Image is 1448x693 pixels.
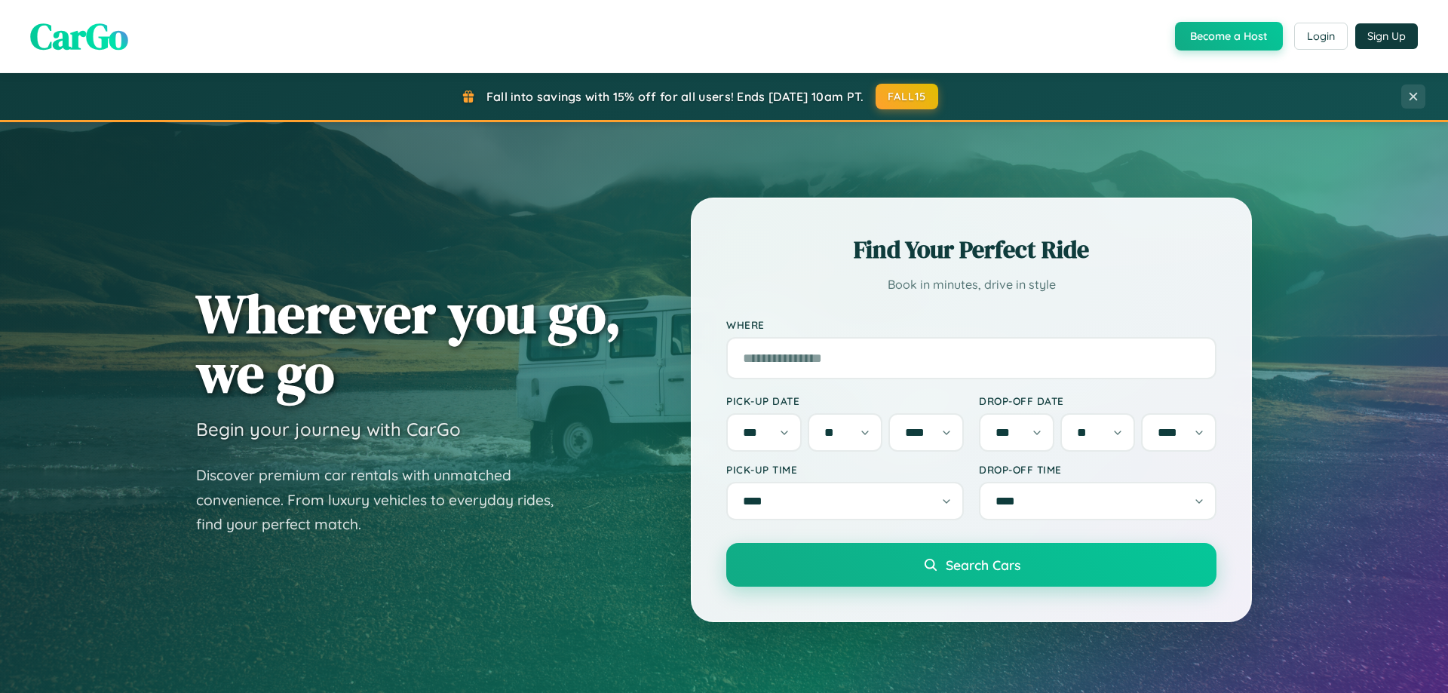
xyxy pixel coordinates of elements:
button: Become a Host [1175,22,1283,51]
span: Fall into savings with 15% off for all users! Ends [DATE] 10am PT. [486,89,864,104]
p: Book in minutes, drive in style [726,274,1216,296]
label: Where [726,318,1216,331]
button: Login [1294,23,1348,50]
label: Pick-up Date [726,394,964,407]
label: Drop-off Date [979,394,1216,407]
span: CarGo [30,11,128,61]
label: Drop-off Time [979,463,1216,476]
label: Pick-up Time [726,463,964,476]
h1: Wherever you go, we go [196,284,621,403]
button: Search Cars [726,543,1216,587]
button: Sign Up [1355,23,1418,49]
h2: Find Your Perfect Ride [726,233,1216,266]
button: FALL15 [876,84,939,109]
p: Discover premium car rentals with unmatched convenience. From luxury vehicles to everyday rides, ... [196,463,573,537]
span: Search Cars [946,557,1020,573]
h3: Begin your journey with CarGo [196,418,461,440]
